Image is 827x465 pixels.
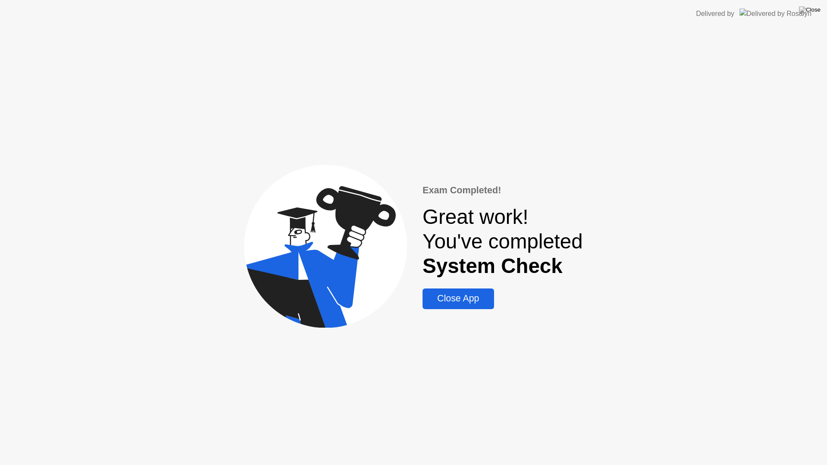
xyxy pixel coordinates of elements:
[423,288,494,309] button: Close App
[740,9,811,19] img: Delivered by Rosalyn
[423,254,563,277] b: System Check
[425,293,491,304] div: Close App
[423,183,583,197] div: Exam Completed!
[423,205,583,278] div: Great work! You've completed
[799,6,821,13] img: Close
[696,9,734,19] div: Delivered by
